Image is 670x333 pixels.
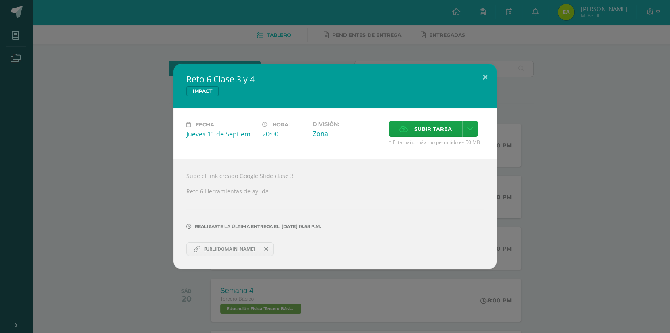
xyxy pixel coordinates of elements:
span: IMPACT [186,86,219,96]
h2: Reto 6 Clase 3 y 4 [186,73,484,85]
div: Sube el link creado Google Slide clase 3 Reto 6 Herramientas de ayuda [173,159,497,269]
span: Realizaste la última entrega el [195,224,280,229]
a: [URL][DOMAIN_NAME] [186,242,274,256]
div: Jueves 11 de Septiembre [186,130,256,138]
span: * El tamaño máximo permitido es 50 MB [389,139,484,146]
label: División: [313,121,382,127]
span: Subir tarea [414,121,452,136]
span: [URL][DOMAIN_NAME] [200,246,259,252]
span: Fecha: [196,121,215,128]
button: Close (Esc) [474,64,497,91]
span: Remover entrega [259,245,273,253]
div: 20:00 [262,130,306,138]
div: Zona [313,129,382,138]
span: Hora: [272,121,290,128]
